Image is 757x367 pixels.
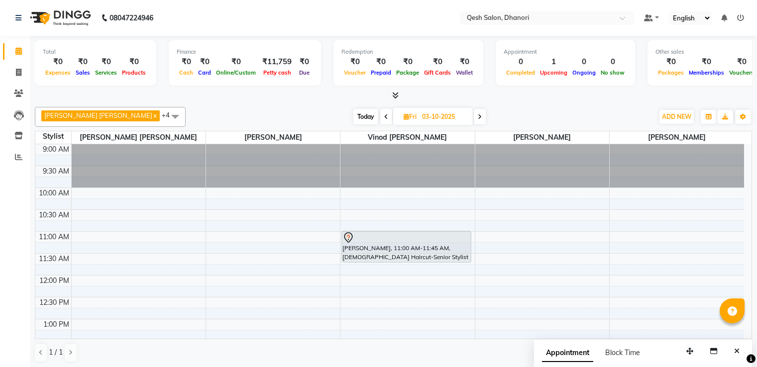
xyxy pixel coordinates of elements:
[504,69,538,76] span: Completed
[419,109,469,124] input: 2025-10-03
[570,56,598,68] div: 0
[341,48,475,56] div: Redemption
[341,69,368,76] span: Voucher
[598,69,627,76] span: No show
[25,4,94,32] img: logo
[37,232,71,242] div: 11:00 AM
[119,56,148,68] div: ₹0
[49,347,63,358] span: 1 / 1
[394,56,422,68] div: ₹0
[72,131,206,144] span: [PERSON_NAME] [PERSON_NAME]
[73,56,93,68] div: ₹0
[41,166,71,177] div: 9:30 AM
[504,56,538,68] div: 0
[93,56,119,68] div: ₹0
[655,56,686,68] div: ₹0
[453,69,475,76] span: Wallet
[37,297,71,308] div: 12:30 PM
[538,56,570,68] div: 1
[538,69,570,76] span: Upcoming
[44,111,152,119] span: [PERSON_NAME] [PERSON_NAME]
[453,56,475,68] div: ₹0
[37,275,71,286] div: 12:00 PM
[570,69,598,76] span: Ongoing
[715,327,747,357] iframe: chat widget
[610,131,744,144] span: [PERSON_NAME]
[119,69,148,76] span: Products
[43,48,148,56] div: Total
[41,144,71,155] div: 9:00 AM
[605,348,640,357] span: Block Time
[41,319,71,330] div: 1:00 PM
[341,56,368,68] div: ₹0
[109,4,153,32] b: 08047224946
[162,111,177,119] span: +4
[542,344,593,362] span: Appointment
[662,113,691,120] span: ADD NEW
[394,69,422,76] span: Package
[475,131,609,144] span: [PERSON_NAME]
[37,188,71,198] div: 10:00 AM
[73,69,93,76] span: Sales
[368,56,394,68] div: ₹0
[686,69,727,76] span: Memberships
[177,69,196,76] span: Cash
[686,56,727,68] div: ₹0
[401,113,419,120] span: Fri
[152,111,157,119] a: x
[655,69,686,76] span: Packages
[93,69,119,76] span: Services
[37,254,71,264] div: 11:30 AM
[340,131,474,144] span: Vinod [PERSON_NAME]
[598,56,627,68] div: 0
[35,131,71,142] div: Stylist
[297,69,312,76] span: Due
[177,48,313,56] div: Finance
[368,69,394,76] span: Prepaid
[422,69,453,76] span: Gift Cards
[214,69,258,76] span: Online/Custom
[659,110,694,124] button: ADD NEW
[43,69,73,76] span: Expenses
[206,131,340,144] span: [PERSON_NAME]
[177,56,196,68] div: ₹0
[43,56,73,68] div: ₹0
[296,56,313,68] div: ₹0
[37,210,71,220] div: 10:30 AM
[261,69,294,76] span: Petty cash
[727,69,757,76] span: Vouchers
[214,56,258,68] div: ₹0
[353,109,378,124] span: Today
[504,48,627,56] div: Appointment
[727,56,757,68] div: ₹0
[342,231,471,262] div: [PERSON_NAME], 11:00 AM-11:45 AM, [DEMOGRAPHIC_DATA] Haircut-Senior Stylist
[422,56,453,68] div: ₹0
[196,56,214,68] div: ₹0
[258,56,296,68] div: ₹11,759
[196,69,214,76] span: Card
